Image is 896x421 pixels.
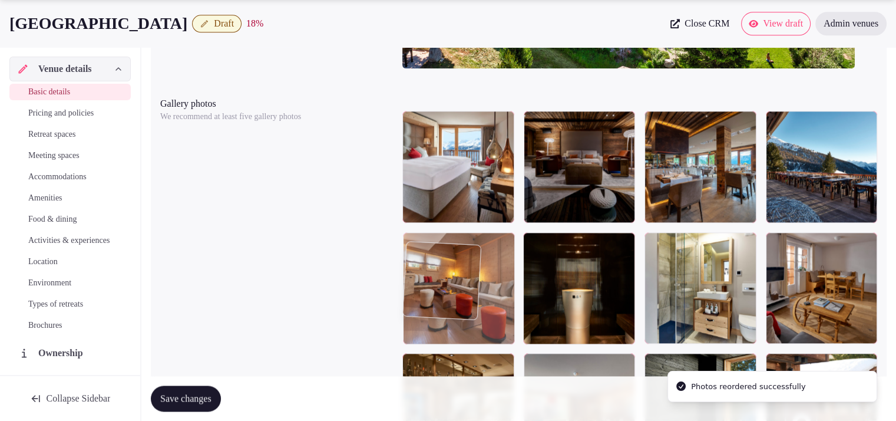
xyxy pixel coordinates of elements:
a: Activities & experiences [9,232,131,249]
span: Amenities [28,192,62,204]
span: Venue details [38,62,92,76]
span: Close CRM [685,18,729,29]
button: Save changes [151,386,221,412]
div: 18 % [246,17,263,31]
div: 15_hammam_P.jpg [523,232,635,344]
span: Food & dining [28,213,77,225]
div: 23_Suite_North_South_P.jpg [403,232,514,344]
a: Pricing and policies [9,105,131,121]
span: Meeting spaces [28,150,80,162]
span: View draft [763,18,803,29]
a: Ownership [9,341,131,366]
span: Accommodations [28,171,87,183]
span: Admin venues [824,18,878,29]
h1: [GEOGRAPHIC_DATA] [9,12,187,35]
span: Brochures [28,320,62,331]
a: Location [9,254,131,270]
a: Basic details [9,84,131,100]
span: Location [28,256,58,268]
div: 07_Restaurant_P.jpg [644,111,756,223]
button: 18% [246,17,263,31]
a: View draft [741,12,811,35]
div: Gallery photos [160,92,393,111]
a: Close CRM [663,12,736,35]
span: Collapse Sidebar [47,393,111,404]
a: Food & dining [9,211,131,228]
p: We recommend at least five gallery photos [160,111,311,123]
div: 22_Suite_North_South_P.jpg [402,111,514,223]
a: Environment [9,275,131,291]
a: Types of retreats [9,296,131,313]
a: Amenities [9,190,131,206]
span: Types of retreats [28,298,83,310]
button: Draft [192,15,242,32]
span: Ownership [38,346,88,360]
a: Administration [9,370,131,395]
a: Admin venues [815,12,887,35]
span: Pricing and policies [28,107,94,119]
button: Collapse Sidebar [9,386,131,412]
div: Photos reordered successfully [691,381,805,393]
span: Environment [28,277,71,289]
span: Retreat spaces [28,129,75,140]
span: Save changes [160,393,211,404]
div: 21_20_Premium_South_bathroom_P.jpg [644,232,756,344]
div: 25_Apartment_South_Chandolines_P.jpg [766,232,878,344]
span: Draft [214,18,234,29]
img: 23_Suite_North_South_P.jpg [403,241,481,319]
div: 09_restaurant_terrace_P.jpg [766,111,878,223]
a: Accommodations [9,169,131,185]
div: 04_Stars_Salon_P.jpg [524,111,636,223]
a: Brochures [9,317,131,334]
span: Activities & experiences [28,235,110,246]
a: Meeting spaces [9,147,131,164]
span: Basic details [28,86,70,98]
a: Retreat spaces [9,126,131,143]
